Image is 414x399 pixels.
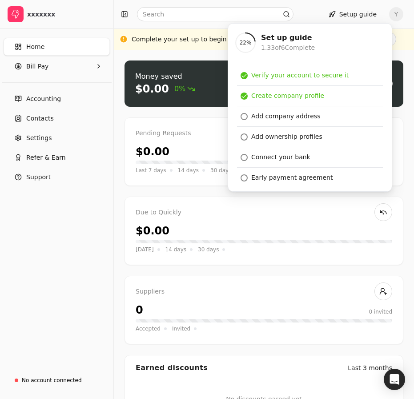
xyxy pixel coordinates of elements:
div: Setup guide [228,23,392,192]
span: 22 % [240,39,252,47]
div: Early payment agreement [251,173,333,182]
input: Search [137,7,293,21]
span: 30 days [198,245,219,254]
span: Home [26,42,44,52]
div: Add ownership profiles [251,132,322,141]
span: Contacts [26,114,54,123]
div: Complete your set up to begin processing payments. [132,35,297,44]
button: Support [4,168,110,186]
div: Create company profile [251,91,324,101]
span: Refer & Earn [26,153,66,162]
span: Settings [26,133,52,143]
div: Due to Quickly [136,208,392,218]
button: Refer & Earn [4,149,110,166]
div: $0.00 [135,82,169,96]
a: No account connected [4,372,110,388]
div: Money saved [135,71,195,82]
span: 14 days [178,166,199,175]
button: Bill Pay [4,57,110,75]
div: Verify your account to secure it [251,71,349,80]
div: 1.33 of 6 Complete [261,43,315,52]
div: $0.00 [136,223,169,239]
a: Contacts [4,109,110,127]
button: Setup guide [322,7,384,21]
div: Pending Requests [136,129,392,138]
div: Add company address [251,112,321,121]
span: Last 7 days [136,166,166,175]
span: Invited [172,324,190,333]
a: Home [4,38,110,56]
span: Accounting [26,94,61,104]
span: 14 days [165,245,186,254]
div: Connect your bank [251,153,310,162]
div: 0 invited [369,308,392,316]
span: Accepted [136,324,161,333]
a: Accounting [4,90,110,108]
div: Open Intercom Messenger [384,369,405,390]
span: [DATE] [136,245,154,254]
span: 30 days [210,166,231,175]
div: $0.00 [136,144,169,160]
div: Last 3 months [348,363,392,373]
div: xxxxxxx [27,10,106,19]
button: Y [389,7,403,21]
div: Earned discounts [136,363,208,373]
span: Support [26,173,51,182]
div: Set up guide [261,32,315,43]
span: 0% [174,84,195,94]
div: No account connected [22,376,82,384]
div: Suppliers [136,287,392,297]
span: Bill Pay [26,62,48,71]
div: 0 [136,302,143,318]
a: Settings [4,129,110,147]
